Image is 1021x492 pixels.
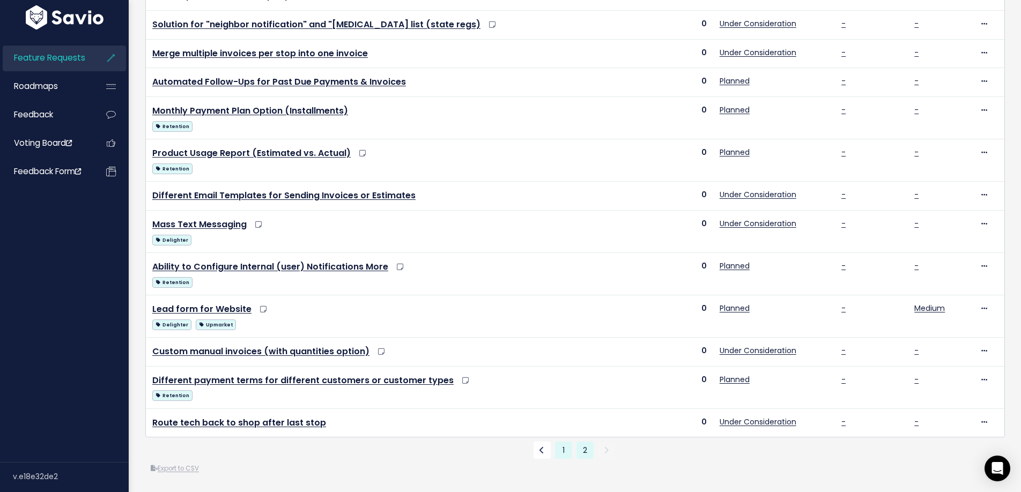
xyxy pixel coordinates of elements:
[152,317,191,331] a: Delighter
[720,47,796,58] a: Under Consideration
[720,76,750,86] a: Planned
[841,218,846,229] a: -
[152,163,193,174] span: Retention
[152,76,406,88] a: Automated Follow-Ups for Past Due Payments & Invoices
[3,131,89,155] a: Voting Board
[633,366,713,408] td: 0
[633,295,713,337] td: 0
[633,10,713,39] td: 0
[152,189,416,202] a: Different Email Templates for Sending Invoices or Estimates
[633,139,713,182] td: 0
[633,252,713,295] td: 0
[633,182,713,211] td: 0
[196,317,236,331] a: Upmarket
[841,47,846,58] a: -
[720,345,796,356] a: Under Consideration
[152,233,191,246] a: Delighter
[720,18,796,29] a: Under Consideration
[14,109,53,120] span: Feedback
[14,137,72,148] span: Voting Board
[633,39,713,68] td: 0
[633,68,713,97] td: 0
[152,105,348,117] a: Monthly Payment Plan Option (Installments)
[633,408,713,437] td: 0
[914,47,919,58] a: -
[633,337,713,366] td: 0
[3,102,89,127] a: Feedback
[720,374,750,385] a: Planned
[914,18,919,29] a: -
[914,189,919,200] a: -
[841,147,846,158] a: -
[720,218,796,229] a: Under Consideration
[152,260,388,273] a: Ability to Configure Internal (user) Notifications More
[914,416,919,427] a: -
[152,121,193,132] span: Retention
[152,277,193,288] span: Retention
[985,456,1010,481] div: Open Intercom Messenger
[14,80,58,92] span: Roadmaps
[152,218,247,230] a: Mass Text Messaging
[841,345,846,356] a: -
[841,18,846,29] a: -
[633,97,713,139] td: 0
[14,52,85,63] span: Feature Requests
[720,303,750,314] a: Planned
[914,345,919,356] a: -
[23,5,106,29] img: logo-white.9d6f32f41409.svg
[841,303,846,314] a: -
[152,161,193,175] a: Retention
[152,374,454,386] a: Different payment terms for different customers or customer types
[152,235,191,245] span: Delighter
[720,189,796,200] a: Under Consideration
[841,105,846,115] a: -
[152,416,326,429] a: Route tech back to shop after last stop
[3,74,89,99] a: Roadmaps
[3,46,89,70] a: Feature Requests
[14,166,81,177] span: Feedback form
[152,319,191,330] span: Delighter
[720,105,750,115] a: Planned
[196,319,236,330] span: Upmarket
[152,18,480,31] a: Solution for "neighbor notification" and "[MEDICAL_DATA] list (state regs)
[152,345,369,357] a: Custom manual invoices (with quantities option)
[152,388,193,401] a: Retention
[841,374,846,385] a: -
[841,260,846,271] a: -
[841,76,846,86] a: -
[555,442,572,459] a: 1
[152,390,193,401] span: Retention
[914,303,945,314] a: Medium
[152,119,193,132] a: Retention
[633,210,713,252] td: 0
[841,189,846,200] a: -
[152,303,251,315] a: Lead form for Website
[13,463,129,490] div: v.e18e32de2
[3,159,89,184] a: Feedback form
[576,442,594,459] span: 2
[914,218,919,229] a: -
[914,260,919,271] a: -
[841,416,846,427] a: -
[152,147,351,159] a: Product Usage Report (Estimated vs. Actual)
[720,147,750,158] a: Planned
[914,374,919,385] a: -
[720,260,750,271] a: Planned
[914,76,919,86] a: -
[720,416,796,427] a: Under Consideration
[151,464,199,473] a: Export to CSV
[152,47,368,59] a: Merge multiple invoices per stop into one invoice
[152,275,193,288] a: Retention
[914,105,919,115] a: -
[914,147,919,158] a: -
